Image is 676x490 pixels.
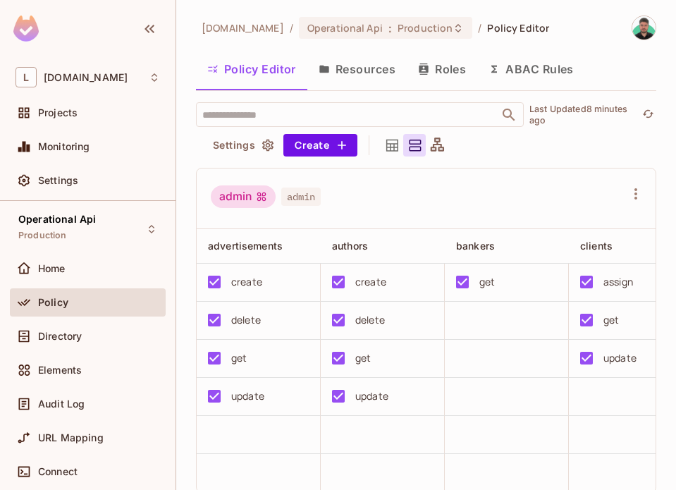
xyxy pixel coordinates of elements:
[207,134,278,157] button: Settings
[355,274,386,290] div: create
[307,51,407,87] button: Resources
[202,21,284,35] span: the active workspace
[38,365,82,376] span: Elements
[355,312,385,328] div: delete
[478,21,481,35] li: /
[456,240,495,252] span: bankers
[479,274,495,290] div: get
[637,106,656,123] span: Click to refresh data
[499,105,519,125] button: Open
[231,350,247,366] div: get
[580,240,613,252] span: clients
[208,240,283,252] span: advertisements
[307,21,383,35] span: Operational Api
[18,214,96,225] span: Operational Api
[283,134,357,157] button: Create
[13,16,39,42] img: SReyMgAAAABJRU5ErkJggg==
[38,175,78,186] span: Settings
[332,240,368,252] span: authors
[18,230,67,241] span: Production
[603,350,637,366] div: update
[38,297,68,308] span: Policy
[231,312,261,328] div: delete
[231,274,262,290] div: create
[398,21,453,35] span: Production
[477,51,585,87] button: ABAC Rules
[281,188,321,206] span: admin
[407,51,477,87] button: Roles
[38,263,66,274] span: Home
[38,141,90,152] span: Monitoring
[487,21,549,35] span: Policy Editor
[603,274,633,290] div: assign
[16,67,37,87] span: L
[639,106,656,123] button: refresh
[196,51,307,87] button: Policy Editor
[388,23,393,34] span: :
[38,331,82,342] span: Directory
[632,16,656,39] img: Felipe Henriquez
[529,104,637,126] p: Last Updated 8 minutes ago
[231,388,264,404] div: update
[38,398,85,410] span: Audit Log
[44,72,128,83] span: Workspace: lakpa.cl
[38,107,78,118] span: Projects
[38,432,104,443] span: URL Mapping
[355,388,388,404] div: update
[642,108,654,122] span: refresh
[290,21,293,35] li: /
[211,185,276,208] div: admin
[603,312,619,328] div: get
[38,466,78,477] span: Connect
[355,350,371,366] div: get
